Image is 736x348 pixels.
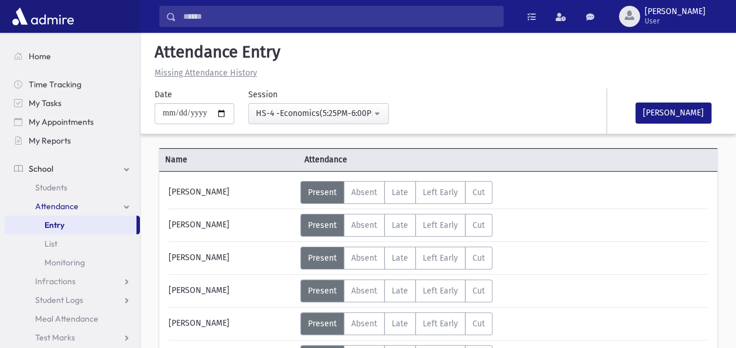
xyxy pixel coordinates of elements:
span: Home [29,51,51,62]
a: My Appointments [5,112,140,131]
span: Cut [473,286,485,296]
span: Present [308,319,337,329]
a: My Reports [5,131,140,150]
span: Present [308,286,337,296]
div: AttTypes [300,279,492,302]
a: Attendance [5,197,140,216]
div: [PERSON_NAME] [163,247,300,269]
a: Student Logs [5,291,140,309]
span: Absent [351,220,377,230]
a: Monitoring [5,253,140,272]
span: Students [35,182,67,193]
div: AttTypes [300,312,492,335]
span: Left Early [423,253,458,263]
label: Session [248,88,278,101]
span: My Reports [29,135,71,146]
span: Present [308,220,337,230]
a: Missing Attendance History [150,68,257,78]
span: Test Marks [35,332,75,343]
span: Late [392,286,408,296]
div: AttTypes [300,181,492,204]
span: Left Early [423,286,458,296]
span: Cut [473,187,485,197]
span: Late [392,220,408,230]
span: Infractions [35,276,76,286]
span: Attendance [299,153,438,166]
label: Date [155,88,172,101]
span: Monitoring [44,257,85,268]
span: Meal Attendance [35,313,98,324]
span: Name [159,153,299,166]
div: [PERSON_NAME] [163,312,300,335]
a: Entry [5,216,136,234]
span: Absent [351,253,377,263]
span: Attendance [35,201,78,211]
span: Absent [351,286,377,296]
span: Cut [473,253,485,263]
span: School [29,163,53,174]
span: Late [392,253,408,263]
button: [PERSON_NAME] [635,103,711,124]
a: Home [5,47,140,66]
a: Test Marks [5,328,140,347]
a: Time Tracking [5,75,140,94]
span: List [44,238,57,249]
div: [PERSON_NAME] [163,214,300,237]
h5: Attendance Entry [150,42,727,62]
div: AttTypes [300,247,492,269]
a: My Tasks [5,94,140,112]
span: My Tasks [29,98,61,108]
a: Meal Attendance [5,309,140,328]
a: Infractions [5,272,140,291]
span: Present [308,253,337,263]
u: Missing Attendance History [155,68,257,78]
span: Left Early [423,187,458,197]
span: User [645,16,706,26]
span: Time Tracking [29,79,81,90]
span: My Appointments [29,117,94,127]
span: Cut [473,220,485,230]
span: Late [392,187,408,197]
span: [PERSON_NAME] [645,7,706,16]
div: HS-4 -Economics(5:25PM-6:00PM) [256,107,372,120]
span: Absent [351,187,377,197]
div: [PERSON_NAME] [163,279,300,302]
img: AdmirePro [9,5,77,28]
span: Student Logs [35,295,83,305]
a: List [5,234,140,253]
a: Students [5,178,140,197]
button: HS-4 -Economics(5:25PM-6:00PM) [248,103,389,124]
span: Entry [44,220,64,230]
span: Absent [351,319,377,329]
span: Present [308,187,337,197]
span: Left Early [423,220,458,230]
input: Search [176,6,503,27]
div: [PERSON_NAME] [163,181,300,204]
div: AttTypes [300,214,492,237]
a: School [5,159,140,178]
